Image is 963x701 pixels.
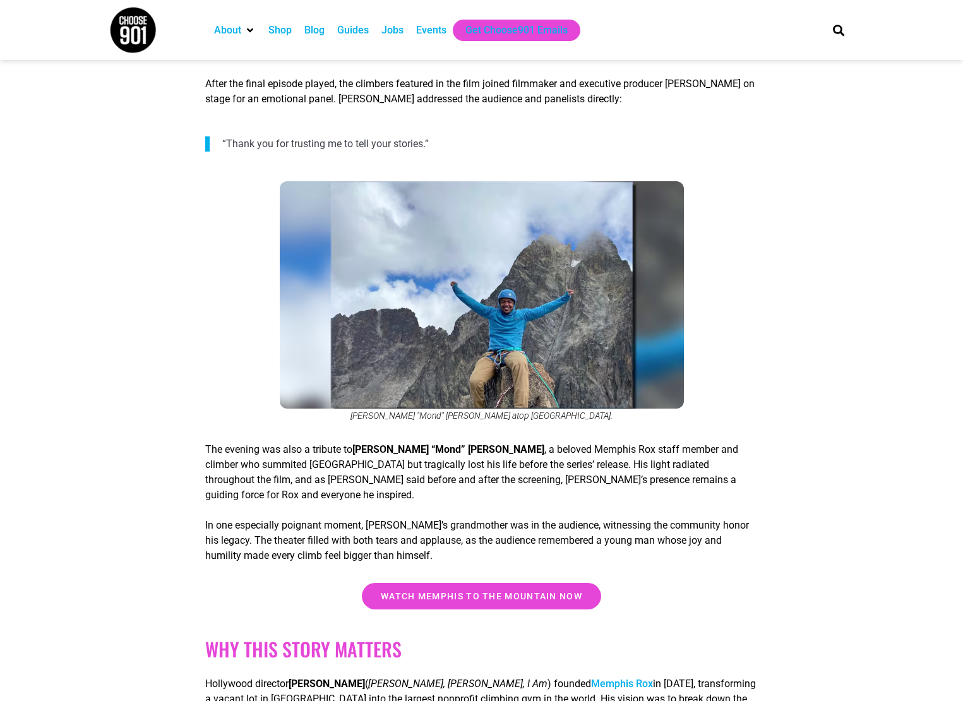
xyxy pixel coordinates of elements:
[368,678,547,690] em: [PERSON_NAME], [PERSON_NAME], I Am
[591,678,653,690] a: Memphis Rox
[205,638,758,661] h2: Why This Story Matters
[208,20,262,41] div: About
[208,20,811,41] nav: Main nav
[205,76,758,107] p: After the final episode played, the climbers featured in the film joined filmmaker and executive ...
[205,410,758,421] figcaption: [PERSON_NAME] "Mond" [PERSON_NAME] atop [GEOGRAPHIC_DATA].
[222,136,758,152] p: “Thank you for trusting me to tell your stories.”
[352,443,544,455] strong: [PERSON_NAME] “Mond” [PERSON_NAME]
[416,23,446,38] a: Events
[362,583,601,609] a: Watch Memphis to the Mountain now
[381,592,582,601] span: Watch Memphis to the Mountain now
[828,20,849,40] div: Search
[465,23,568,38] a: Get Choose901 Emails
[214,23,241,38] a: About
[304,23,325,38] a: Blog
[289,678,365,690] strong: [PERSON_NAME]
[337,23,369,38] a: Guides
[381,23,404,38] a: Jobs
[205,442,758,503] p: The evening was also a tribute to , a beloved Memphis Rox staff member and climber who summited [...
[268,23,292,38] a: Shop
[205,518,758,563] p: In one especially poignant moment, [PERSON_NAME]’s grandmother was in the audience, witnessing th...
